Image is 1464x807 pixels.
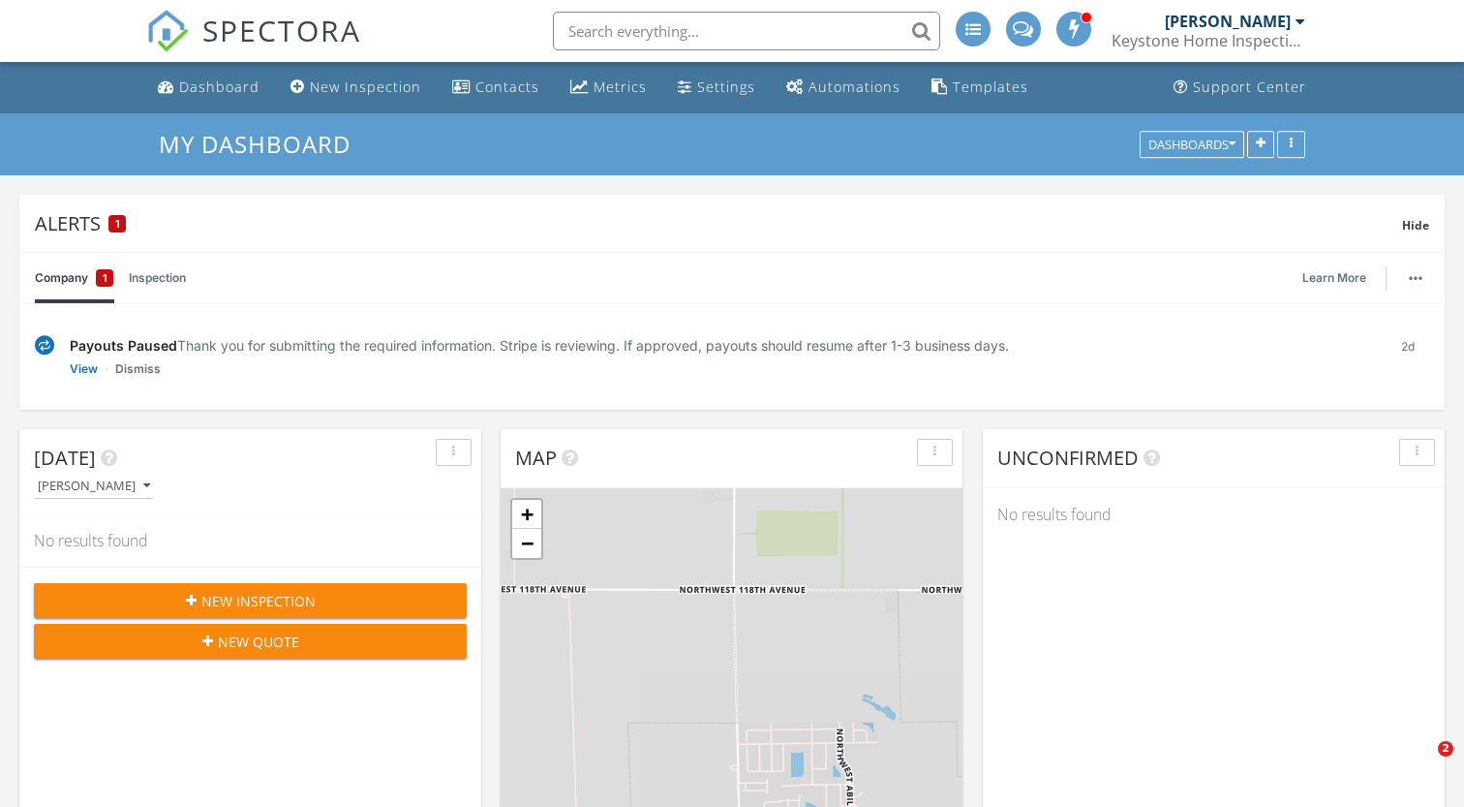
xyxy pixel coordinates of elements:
a: Settings [670,70,763,106]
div: [PERSON_NAME] [1165,12,1291,31]
span: Hide [1402,217,1429,233]
button: Dashboards [1140,131,1244,158]
a: Templates [924,70,1036,106]
span: 2 [1438,741,1453,757]
img: ellipsis-632cfdd7c38ec3a7d453.svg [1409,276,1422,280]
span: Map [515,445,557,471]
button: New Quote [34,624,467,659]
a: Learn More [1302,268,1378,288]
div: Metrics [594,78,647,96]
span: New Inspection [201,591,316,611]
div: Templates [953,78,1028,96]
input: Search everything... [553,12,940,50]
span: SPECTORA [202,10,361,50]
a: Metrics [563,70,655,106]
span: Payouts Paused [70,337,177,354]
div: Contacts [475,78,539,96]
a: Automations (Advanced) [778,70,908,106]
span: New Quote [218,632,299,652]
div: No results found [983,488,1445,541]
iframe: Intercom live chat [1398,741,1445,788]
div: Dashboard [179,78,259,96]
button: New Inspection [34,583,467,618]
span: [DATE] [34,445,96,471]
a: My Dashboard [159,128,367,160]
div: No results found [19,514,481,567]
a: Support Center [1166,70,1314,106]
a: New Inspection [283,70,429,106]
a: Dashboard [150,70,267,106]
div: Support Center [1193,78,1306,96]
div: Alerts [35,210,1402,236]
a: View [70,359,98,379]
div: [PERSON_NAME] [38,480,150,493]
img: under-review-2fe708636b114a7f4b8d.svg [35,335,54,356]
span: 1 [115,217,120,231]
div: Keystone Home Inspections, LLC [1112,31,1305,50]
a: Contacts [444,70,547,106]
a: SPECTORA [146,26,361,67]
a: Dismiss [115,359,161,379]
span: Unconfirmed [997,445,1139,471]
div: Thank you for submitting the required information. Stripe is reviewing. If approved, payouts shou... [70,335,1370,356]
a: Inspection [129,253,186,303]
button: [PERSON_NAME] [34,474,154,500]
div: Settings [697,78,755,96]
a: Zoom in [512,500,541,529]
img: The Best Home Inspection Software - Spectora [146,10,189,52]
a: Zoom out [512,529,541,558]
div: 2d [1386,335,1429,379]
span: 1 [103,268,107,288]
div: Dashboards [1148,138,1235,151]
a: Company [35,253,113,303]
div: Automations [808,78,900,96]
div: New Inspection [310,78,421,96]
